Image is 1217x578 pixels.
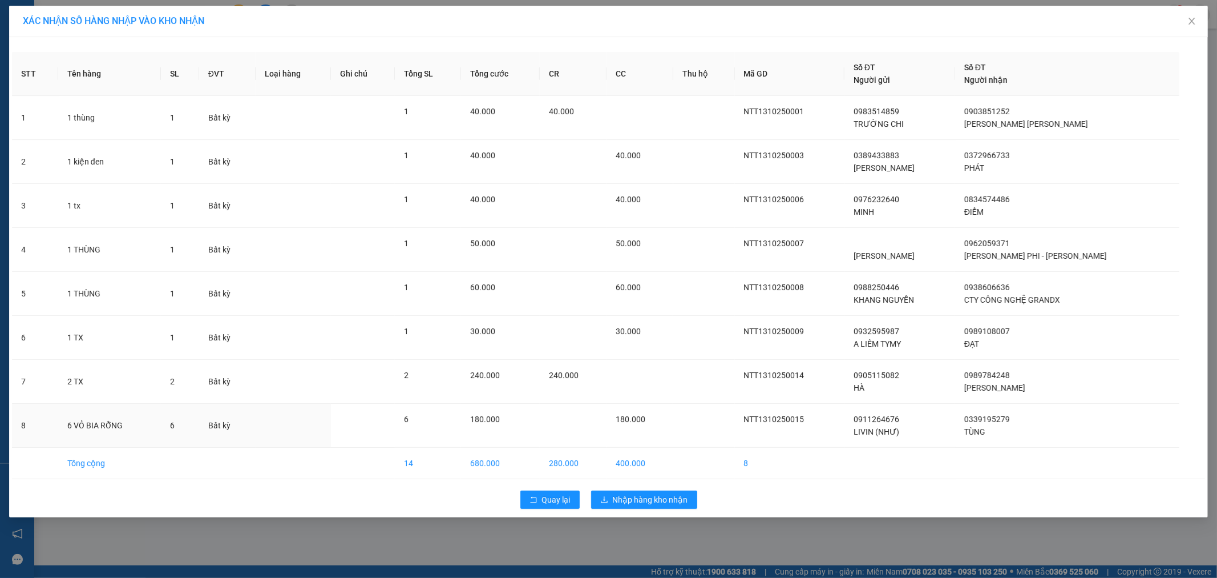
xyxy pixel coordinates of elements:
[854,427,899,436] span: LIVIN (NHƯ)
[58,360,161,404] td: 2 TX
[461,448,540,479] td: 680.000
[58,184,161,228] td: 1 tx
[470,239,495,248] span: 50.000
[12,184,58,228] td: 3
[170,201,175,210] span: 1
[404,151,409,160] span: 1
[470,415,500,424] span: 180.000
[170,421,175,430] span: 6
[161,52,199,96] th: SL
[199,140,256,184] td: Bất kỳ
[964,415,1010,424] span: 0339195279
[735,52,845,96] th: Mã GD
[854,339,901,348] span: A LIÊM TYMY
[12,228,58,272] td: 4
[616,327,641,336] span: 30.000
[470,107,495,116] span: 40.000
[58,228,161,272] td: 1 THÙNG
[964,339,979,348] span: ĐẠT
[520,491,580,509] button: rollbackQuay lại
[540,52,607,96] th: CR
[404,415,409,424] span: 6
[744,283,804,292] span: NTT1310250008
[199,360,256,404] td: Bất kỳ
[744,327,804,336] span: NTT1310250009
[964,427,985,436] span: TÙNG
[58,272,161,316] td: 1 THÙNG
[854,251,915,260] span: [PERSON_NAME]
[613,493,688,506] span: Nhập hàng kho nhận
[854,163,915,172] span: [PERSON_NAME]
[404,107,409,116] span: 1
[616,415,645,424] span: 180.000
[199,228,256,272] td: Bất kỳ
[199,52,256,96] th: ĐVT
[470,327,495,336] span: 30.000
[964,239,1010,248] span: 0962059371
[964,251,1107,260] span: [PERSON_NAME] PHI - [PERSON_NAME]
[12,316,58,360] td: 6
[470,371,500,380] span: 240.000
[470,151,495,160] span: 40.000
[12,52,58,96] th: STT
[964,327,1010,336] span: 0989108007
[964,283,1010,292] span: 0938606636
[964,119,1088,129] span: [PERSON_NAME] [PERSON_NAME]
[404,239,409,248] span: 1
[744,415,804,424] span: NTT1310250015
[744,195,804,204] span: NTT1310250006
[607,448,673,479] td: 400.000
[540,448,607,479] td: 280.000
[12,404,58,448] td: 8
[964,75,1008,85] span: Người nhận
[600,496,608,505] span: download
[395,448,461,479] td: 14
[470,195,495,204] span: 40.000
[964,371,1010,380] span: 0989784248
[854,63,875,72] span: Số ĐT
[964,295,1060,304] span: CTY CÔNG NGHỆ GRANDX
[549,107,574,116] span: 40.000
[549,371,579,380] span: 240.000
[199,184,256,228] td: Bất kỳ
[12,360,58,404] td: 7
[58,52,161,96] th: Tên hàng
[23,15,204,26] span: XÁC NHẬN SỐ HÀNG NHẬP VÀO KHO NHẬN
[854,107,899,116] span: 0983514859
[170,377,175,386] span: 2
[854,207,874,216] span: MINH
[854,119,904,129] span: TRƯỜNG CHI
[170,157,175,166] span: 1
[529,496,537,505] span: rollback
[964,107,1010,116] span: 0903851252
[735,448,845,479] td: 8
[964,195,1010,204] span: 0834574486
[964,163,984,172] span: PHÁT
[170,113,175,122] span: 1
[256,52,331,96] th: Loại hàng
[854,75,890,85] span: Người gửi
[854,371,899,380] span: 0905115082
[964,383,1025,392] span: [PERSON_NAME]
[331,52,395,96] th: Ghi chú
[591,491,697,509] button: downloadNhập hàng kho nhận
[854,415,899,424] span: 0911264676
[404,195,409,204] span: 1
[395,52,461,96] th: Tổng SL
[854,383,864,392] span: HÀ
[616,283,641,292] span: 60.000
[58,96,161,140] td: 1 thùng
[199,404,256,448] td: Bất kỳ
[964,63,986,72] span: Số ĐT
[461,52,540,96] th: Tổng cước
[1176,6,1208,38] button: Close
[199,316,256,360] td: Bất kỳ
[744,239,804,248] span: NTT1310250007
[199,272,256,316] td: Bất kỳ
[854,195,899,204] span: 0976232640
[744,107,804,116] span: NTT1310250001
[1187,17,1196,26] span: close
[744,151,804,160] span: NTT1310250003
[616,151,641,160] span: 40.000
[58,140,161,184] td: 1 kiện đen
